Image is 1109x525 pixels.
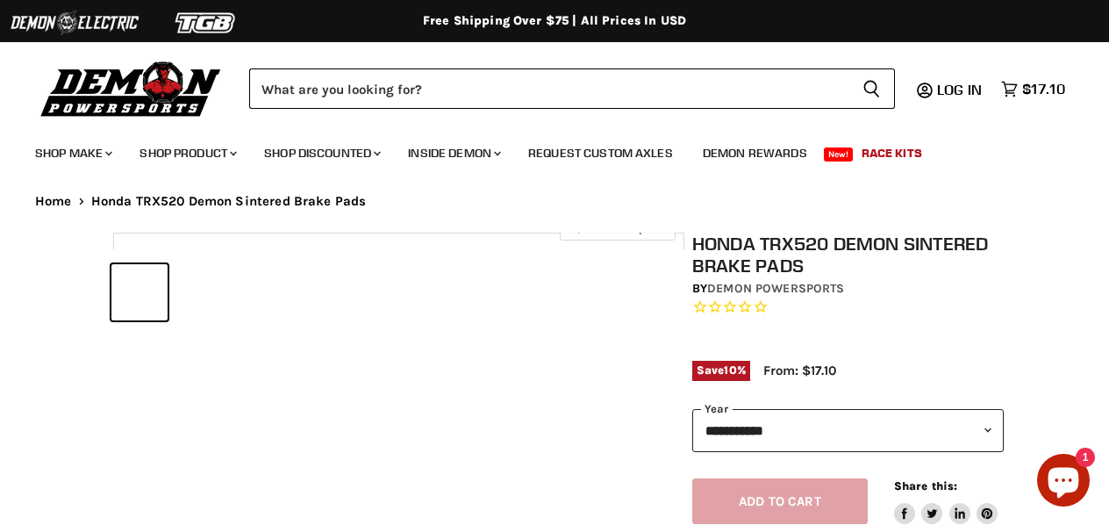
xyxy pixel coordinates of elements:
[692,279,1004,298] div: by
[22,135,123,171] a: Shop Make
[894,478,998,525] aside: Share this:
[848,135,935,171] a: Race Kits
[35,194,72,209] a: Home
[692,409,1004,452] select: year
[1022,81,1065,97] span: $17.10
[173,264,229,320] button: Honda TRX520 Demon Sintered Brake Pads thumbnail
[395,135,512,171] a: Inside Demon
[763,363,836,378] span: From: $17.10
[937,81,982,98] span: Log in
[140,6,272,40] img: TGB Logo 2
[848,68,895,109] button: Search
[569,221,666,234] span: Click to expand
[707,281,844,296] a: Demon Powersports
[724,363,736,377] span: 10
[894,479,957,493] span: Share this:
[22,128,1061,171] ul: Main menu
[9,6,140,40] img: Demon Electric Logo 2
[690,135,820,171] a: Demon Rewards
[929,82,992,97] a: Log in
[35,57,227,119] img: Demon Powersports
[692,298,1004,317] span: Rated 0.0 out of 5 stars 0 reviews
[249,68,848,109] input: Search
[692,233,1004,277] h1: Honda TRX520 Demon Sintered Brake Pads
[515,135,686,171] a: Request Custom Axles
[126,135,247,171] a: Shop Product
[692,361,750,380] span: Save %
[992,76,1074,102] a: $17.10
[824,147,854,162] span: New!
[251,135,391,171] a: Shop Discounted
[91,194,367,209] span: Honda TRX520 Demon Sintered Brake Pads
[249,68,895,109] form: Product
[1032,454,1095,511] inbox-online-store-chat: Shopify online store chat
[111,264,168,320] button: Honda TRX520 Demon Sintered Brake Pads thumbnail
